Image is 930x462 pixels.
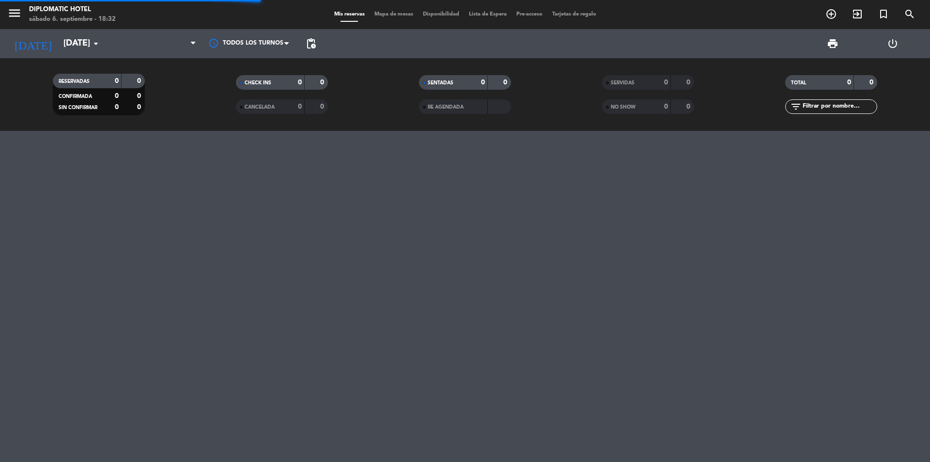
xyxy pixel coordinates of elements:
[137,78,143,84] strong: 0
[29,5,116,15] div: Diplomatic Hotel
[887,38,899,49] i: power_settings_new
[329,12,370,17] span: Mis reservas
[29,15,116,24] div: sábado 6. septiembre - 18:32
[481,79,485,86] strong: 0
[305,38,317,49] span: pending_actions
[320,79,326,86] strong: 0
[137,104,143,111] strong: 0
[298,103,302,110] strong: 0
[664,79,668,86] strong: 0
[245,105,275,110] span: CANCELADA
[245,80,271,85] span: CHECK INS
[90,38,102,49] i: arrow_drop_down
[825,8,837,20] i: add_circle_outline
[370,12,418,17] span: Mapa de mesas
[863,29,923,58] div: LOG OUT
[847,79,851,86] strong: 0
[869,79,875,86] strong: 0
[418,12,464,17] span: Disponibilidad
[298,79,302,86] strong: 0
[137,93,143,99] strong: 0
[428,80,453,85] span: SENTADAS
[7,6,22,24] button: menu
[802,101,877,112] input: Filtrar por nombre...
[428,105,464,110] span: RE AGENDADA
[320,103,326,110] strong: 0
[59,94,92,99] span: CONFIRMADA
[503,79,509,86] strong: 0
[611,105,635,110] span: NO SHOW
[827,38,838,49] span: print
[115,78,119,84] strong: 0
[511,12,547,17] span: Pre-acceso
[115,104,119,111] strong: 0
[7,6,22,20] i: menu
[791,80,806,85] span: TOTAL
[852,8,863,20] i: exit_to_app
[878,8,889,20] i: turned_in_not
[59,79,90,84] span: RESERVADAS
[664,103,668,110] strong: 0
[464,12,511,17] span: Lista de Espera
[904,8,915,20] i: search
[115,93,119,99] strong: 0
[7,33,59,54] i: [DATE]
[790,101,802,112] i: filter_list
[686,79,692,86] strong: 0
[686,103,692,110] strong: 0
[547,12,601,17] span: Tarjetas de regalo
[59,105,97,110] span: SIN CONFIRMAR
[611,80,635,85] span: SERVIDAS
